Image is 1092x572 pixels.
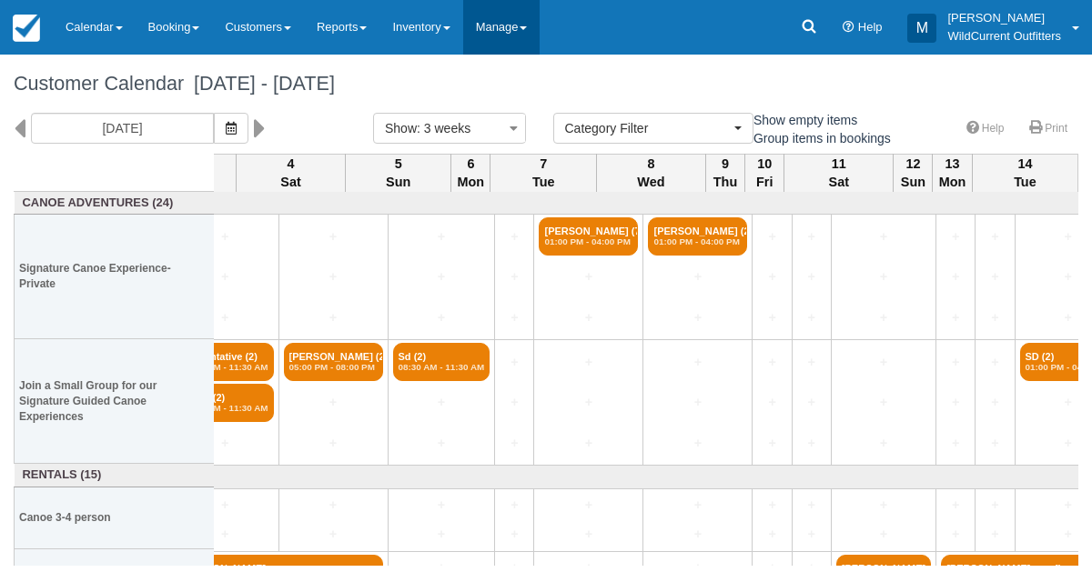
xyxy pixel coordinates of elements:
th: Signature Canoe Experience- Private [15,215,215,339]
a: + [980,496,1009,515]
th: 7 Tue [490,154,596,192]
a: + [177,267,274,286]
label: Show empty items [733,106,869,134]
th: 13 Mon [933,154,972,192]
a: + [941,227,970,246]
a: + [648,308,747,327]
a: + [941,308,970,327]
span: Group items in bookings [733,131,905,144]
th: 6 Mon [451,154,490,192]
a: + [980,525,1009,544]
a: + [980,227,1009,246]
a: + [836,308,931,327]
a: [PERSON_NAME] (2)05:00 PM - 08:00 PM [284,343,383,381]
a: + [177,496,274,515]
a: + [980,267,1009,286]
a: + [941,496,970,515]
a: + [836,434,931,453]
a: + [284,393,383,412]
a: + [648,267,747,286]
a: + [941,353,970,372]
a: + [980,308,1009,327]
th: 12 Sun [894,154,933,192]
a: + [177,525,274,544]
th: 14 Tue [972,154,1077,192]
a: + [500,496,529,515]
a: + [797,227,826,246]
em: 01:00 PM - 04:00 PM [653,236,742,247]
a: + [500,267,529,286]
a: + [757,308,786,327]
a: + [500,227,529,246]
a: + [648,496,747,515]
a: + [797,393,826,412]
a: + [284,434,383,453]
a: + [836,525,931,544]
a: + [393,434,490,453]
a: + [177,434,274,453]
button: Category Filter [553,113,753,144]
a: + [500,308,529,327]
th: 8 Wed [596,154,705,192]
a: + [797,434,826,453]
th: 10 Fri [745,154,784,192]
a: + [500,525,529,544]
a: + [797,353,826,372]
a: + [648,393,747,412]
em: 08:30 AM - 11:30 AM [182,362,268,373]
a: + [980,393,1009,412]
a: + [177,308,274,327]
a: + [648,353,747,372]
a: + [284,267,383,286]
a: Sd (2)08:30 AM - 11:30 AM [393,343,490,381]
a: + [941,525,970,544]
a: + [836,227,931,246]
span: Show empty items [733,113,872,125]
a: + [284,227,383,246]
a: + [500,353,529,372]
label: Group items in bookings [733,125,903,152]
a: + [284,496,383,515]
em: 01:00 PM - 04:00 PM [544,236,632,247]
p: [PERSON_NAME] [947,9,1061,27]
th: 5 Sun [346,154,451,192]
a: + [539,308,638,327]
a: + [500,393,529,412]
a: Canoe Adventures (24) [19,195,210,212]
span: Show [385,121,417,135]
h1: Customer Calendar [14,73,1078,95]
a: + [941,267,970,286]
a: + [393,525,490,544]
a: [PERSON_NAME] (2)01:00 PM - 04:00 PM [648,217,747,256]
a: + [500,434,529,453]
a: + [284,308,383,327]
th: 9 Thu [705,154,744,192]
a: + [797,496,826,515]
a: Viator (2)08:30 AM - 11:30 AM [177,384,274,422]
a: + [797,308,826,327]
a: + [797,267,826,286]
em: 05:00 PM - 08:00 PM [289,362,378,373]
a: + [757,227,786,246]
a: + [393,227,490,246]
a: + [757,267,786,286]
th: 11 Sat [784,154,894,192]
a: + [797,525,826,544]
a: + [648,525,747,544]
a: + [539,353,638,372]
i: Help [843,22,854,34]
a: [PERSON_NAME] (7)01:00 PM - 04:00 PM [539,217,638,256]
th: Canoe 3-4 person [15,487,215,548]
a: + [757,496,786,515]
a: + [836,353,931,372]
em: 08:30 AM - 11:30 AM [399,362,485,373]
th: 4 Sat [237,154,346,192]
a: + [941,393,970,412]
a: + [836,267,931,286]
a: + [980,434,1009,453]
a: + [980,353,1009,372]
span: Help [858,20,883,34]
a: + [941,434,970,453]
a: + [757,393,786,412]
p: WildCurrent Outfitters [947,27,1061,45]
